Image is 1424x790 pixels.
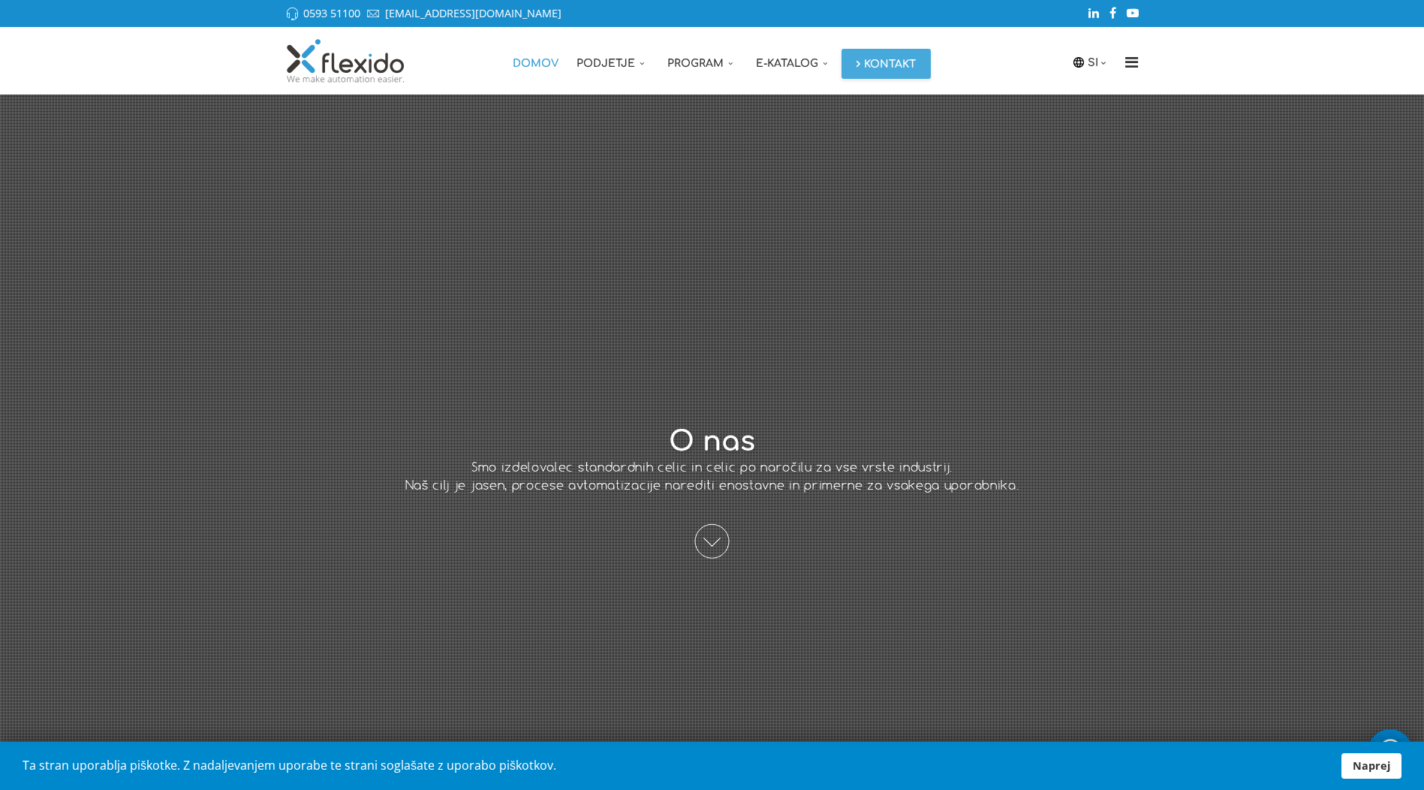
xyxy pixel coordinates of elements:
a: Domov [504,27,567,95]
a: Menu [1120,27,1144,95]
a: E-katalog [747,27,841,95]
img: whatsapp_icon_white.svg [1375,737,1405,765]
a: 0593 51100 [303,6,360,20]
a: Podjetje [567,27,658,95]
img: icon-laguage.svg [1072,56,1085,69]
i: Menu [1120,55,1144,70]
a: Naprej [1341,753,1401,779]
a: Kontakt [841,49,931,79]
a: SI [1088,54,1110,71]
a: Program [658,27,747,95]
img: Flexido, d.o.o. [284,38,408,83]
a: [EMAIL_ADDRESS][DOMAIN_NAME] [385,6,561,20]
